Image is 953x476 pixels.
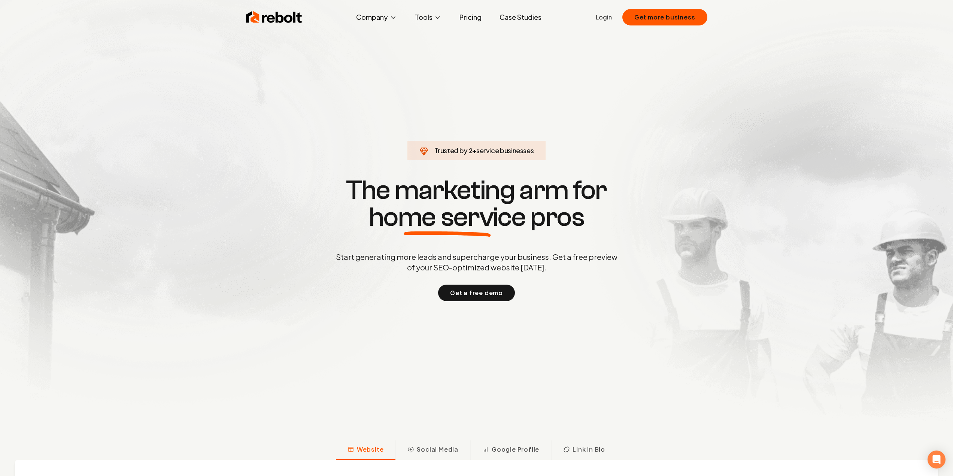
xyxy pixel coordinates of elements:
span: Social Media [417,445,458,454]
img: Rebolt Logo [246,10,302,25]
span: service businesses [476,146,534,155]
span: Trusted by [434,146,468,155]
button: Get a free demo [438,285,515,301]
div: Open Intercom Messenger [928,451,946,469]
button: Google Profile [470,440,551,460]
span: Website [357,445,384,454]
span: home service [369,204,526,231]
button: Tools [409,10,447,25]
span: Google Profile [492,445,539,454]
span: 2 [469,145,473,156]
button: Company [350,10,403,25]
span: Link in Bio [573,445,605,454]
button: Get more business [622,9,707,25]
a: Case Studies [494,10,547,25]
h1: The marketing arm for pros [297,177,656,231]
p: Start generating more leads and supercharge your business. Get a free preview of your SEO-optimiz... [334,252,619,273]
a: Login [596,13,612,22]
button: Link in Bio [551,440,617,460]
a: Pricing [453,10,488,25]
button: Website [336,440,396,460]
button: Social Media [395,440,470,460]
span: + [472,146,476,155]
